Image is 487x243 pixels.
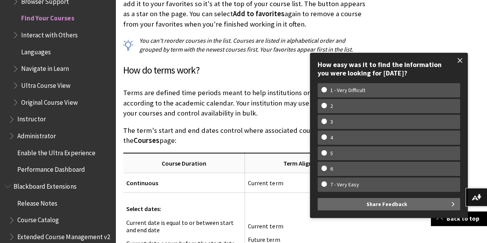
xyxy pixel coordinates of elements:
[21,62,69,73] span: Navigate in Learn
[248,222,362,230] p: Current term
[123,36,365,54] p: You can't reorder courses in the list. Courses are listed in alphabetical order and grouped by te...
[17,230,110,241] span: Extended Course Management v2
[321,87,374,94] w-span: 1 - Very Difficult
[431,211,487,226] a: Back to top
[126,204,161,212] span: Select dates:
[321,150,342,157] w-span: 5
[17,146,95,157] span: Enable the Ultra Experience
[21,28,77,39] span: Interact with Others
[134,136,159,144] span: Courses
[245,153,365,173] th: Term Alignment
[126,179,158,186] span: Continuous
[17,214,59,224] span: Course Catalog
[321,119,342,125] w-span: 3
[21,79,70,89] span: Ultra Course View
[321,181,368,188] w-span: 7 - Very Easy
[318,60,460,77] div: How easy was it to find the information you were looking for [DATE]?
[321,134,342,141] w-span: 4
[126,219,241,233] p: Current date is equal to or between start and end date
[21,96,77,106] span: Original Course View
[17,113,46,123] span: Instructor
[17,129,56,140] span: Administrator
[248,236,362,243] p: Future term
[321,103,342,109] w-span: 2
[13,180,76,190] span: Blackboard Extensions
[21,45,51,56] span: Languages
[245,173,365,192] td: Current term
[233,9,285,18] span: Add to favorites
[123,125,365,145] p: The term's start and end dates control where associated courses appear on the page:
[17,197,57,207] span: Release Notes
[123,87,365,118] p: Terms are defined time periods meant to help institutions organize courses according to the acade...
[123,63,365,78] h3: How do terms work?
[21,12,74,22] span: Find Your Courses
[318,198,460,210] button: Share Feedback
[367,198,407,210] span: Share Feedback
[17,163,85,174] span: Performance Dashboard
[123,153,245,173] th: Course Duration
[321,166,342,172] w-span: 6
